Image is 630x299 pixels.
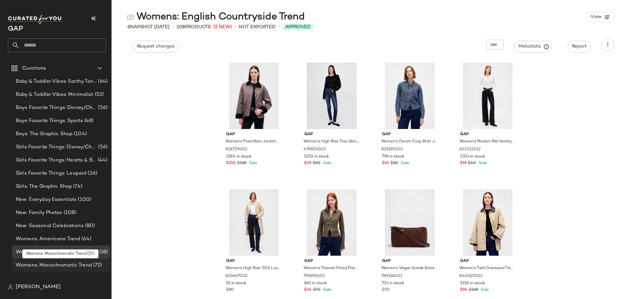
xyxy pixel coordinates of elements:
[225,139,281,145] span: Women's Plaid Barn Jacket by Gap Tonal Brown Plaid Petite Size L
[16,222,84,230] span: New: Seasonal Celebrations
[460,154,485,160] span: 2353 in stock
[177,25,185,30] span: 108
[382,258,437,264] span: Gap
[381,139,437,145] span: Women's Denim Crop Shirt Jacket by Gap Medium Wash Size XS
[8,26,23,32] span: Current Company Name
[172,23,174,31] span: •
[382,132,437,138] span: Gap
[572,44,587,49] span: Report
[304,139,359,145] span: Women's High Rise True Skinny Jeans by Gap Dark Wash Size 26
[382,287,390,293] span: $50
[226,154,251,160] span: 1180 in stock
[278,23,280,31] span: •
[285,24,311,31] span: Approved
[459,147,481,153] span: 823332012
[460,258,515,264] span: Gap
[304,266,359,271] span: Women's Flannel Fitted Plaid Shirt by Gap Brown Plaid Size XS
[127,11,305,24] div: Womens: English Countryside Trend
[477,161,487,165] span: Sale
[16,143,97,151] span: Girls Favorite Things: Disney/Characters
[304,132,360,138] span: Gap
[514,41,552,53] button: Metadata
[225,266,281,271] span: Women's High Rise '90S Loose Jeans by Gap Dark Blue Indigo Size 27
[225,147,247,153] span: 818729002
[8,285,13,290] img: svg%3e
[237,160,246,166] span: $188
[16,209,62,217] span: New: Family Photos
[460,281,485,287] span: 1310 in stock
[382,281,404,287] span: 733 in stock
[381,147,403,153] span: 835195002
[221,63,287,129] img: cn60151420.jpg
[16,117,83,125] span: Boys Favorite Things: Sports
[127,24,170,31] span: Snapshot [DATE]
[459,273,483,279] span: 844507002
[97,104,108,112] span: (56)
[468,160,476,166] span: $40
[127,14,134,20] img: svg%3e
[235,23,236,31] span: •
[8,15,64,24] img: cfy_white_logo.C9jOOHJF.svg
[16,104,97,112] span: Boys Favorite Things: Disney/Characters
[97,143,108,151] span: (56)
[16,196,76,203] span: New: Everyday Essentials
[299,189,365,256] img: cn59961114.jpg
[239,24,276,31] span: Not Exported
[304,258,360,264] span: Gap
[400,161,409,165] span: Sale
[221,189,287,256] img: cn60128199.jpg
[226,287,234,293] span: $80
[460,132,515,138] span: Gap
[73,130,87,138] span: (104)
[390,160,398,166] span: $80
[76,196,91,203] span: (100)
[177,24,211,31] div: Products
[248,161,257,165] span: Sale
[590,14,601,20] span: View
[226,160,236,166] span: $150
[16,91,94,98] span: Baby & Toddler Vibes: Minimalist
[62,209,76,217] span: (108)
[382,160,389,166] span: $63
[587,12,614,22] button: View
[469,287,478,293] span: $188
[16,262,92,269] span: Womens: Monochromatic Trend
[96,78,108,85] span: (64)
[304,287,312,293] span: $34
[16,183,72,190] span: Girls: The Graphic Shop
[96,157,108,164] span: (44)
[226,132,282,138] span: Gap
[83,117,94,125] span: (48)
[16,78,96,85] span: Baby & Toddler Vibes: Earthy Tones
[568,41,591,53] button: Report
[94,248,108,256] span: (108)
[322,288,331,292] span: Sale
[16,248,94,256] span: Womens: English Countryside Trend
[16,283,61,291] span: [PERSON_NAME]
[377,63,443,129] img: cn60128144.jpg
[304,160,311,166] span: $39
[86,170,97,177] span: (36)
[16,235,80,243] span: Womens: Americana Trend
[518,44,548,50] span: Metadata
[213,24,232,31] span: (2 New)
[133,41,178,53] button: Request changes
[22,65,46,72] span: Curations
[313,287,321,293] span: $70
[92,262,102,269] span: (72)
[459,139,515,145] span: Women's Modern Rib Henley T-Shirt by Gap New Off White Tall Size M
[304,154,329,160] span: 5292 in stock
[16,157,96,164] span: Girls Favorite Things: Hearts & Bows
[72,183,82,190] span: (74)
[299,63,365,129] img: cn57933717.jpg
[455,189,521,256] img: cn60477539.jpg
[382,154,404,160] span: 799 in stock
[136,44,175,49] span: Request changes
[313,160,321,166] span: $80
[226,281,246,287] span: 15 in stock
[377,189,443,256] img: cn59985829.jpg
[16,170,86,177] span: Girls Favorite Things: Leopard
[226,258,282,264] span: Gap
[304,273,325,279] span: 799691002
[304,281,327,287] span: 861 in stock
